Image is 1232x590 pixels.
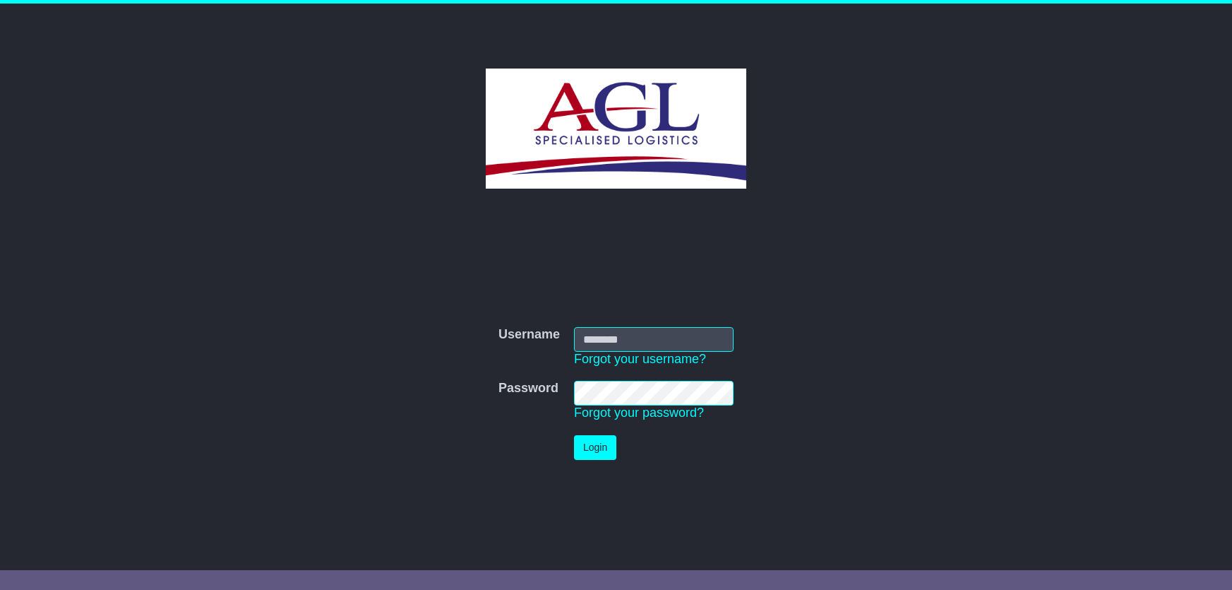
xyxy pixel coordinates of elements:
[574,435,616,460] button: Login
[574,406,704,420] a: Forgot your password?
[574,352,706,366] a: Forgot your username?
[486,69,746,189] img: AGL SPECIALISED LOGISTICS
[498,381,558,396] label: Password
[498,327,560,343] label: Username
